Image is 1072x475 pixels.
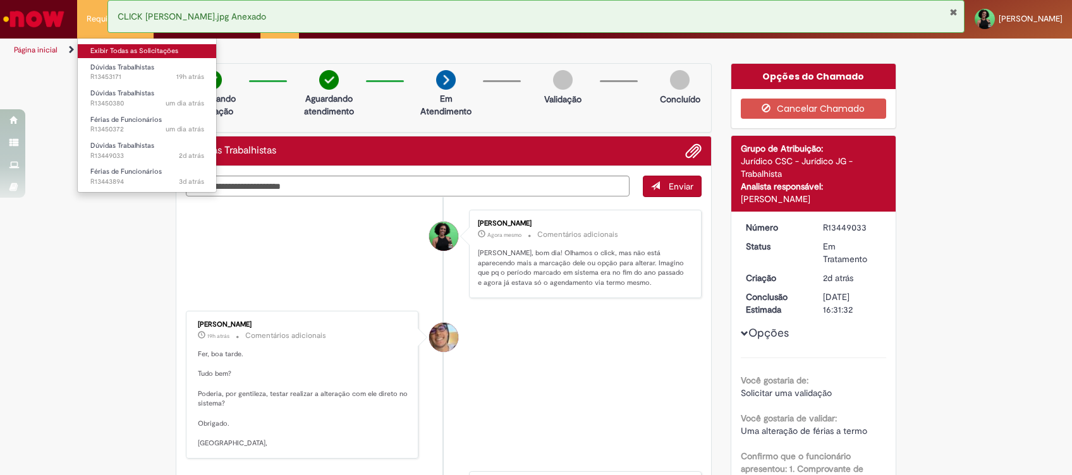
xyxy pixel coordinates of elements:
[179,177,204,186] time: 25/08/2025 10:49:18
[198,349,408,448] p: Fer, boa tarde. Tudo bem? Poderia, por gentileza, testar realizar a alteração com ele direto no s...
[478,220,688,227] div: [PERSON_NAME]
[537,229,618,240] small: Comentários adicionais
[1,6,66,32] img: ServiceNow
[669,181,693,192] span: Enviar
[544,93,582,105] p: Validação
[77,38,217,193] ul: Requisições
[90,99,204,109] span: R13450380
[9,39,705,62] ul: Trilhas de página
[670,70,690,90] img: img-circle-grey.png
[90,177,204,187] span: R13443894
[78,87,217,110] a: Aberto R13450380 : Dúvidas Trabalhistas
[741,155,887,180] div: Jurídico CSC - Jurídico JG - Trabalhista
[207,332,229,340] time: 27/08/2025 14:39:13
[823,291,882,316] div: [DATE] 16:31:32
[731,64,896,89] div: Opções do Chamado
[736,221,814,234] dt: Número
[90,115,162,124] span: Férias de Funcionários
[823,221,882,234] div: R13449033
[90,72,204,82] span: R13453171
[478,248,688,288] p: [PERSON_NAME], bom dia! Olhamos o click, mas não está aparecendo mais a marcação dele ou opção pa...
[487,231,521,239] span: Agora mesmo
[685,143,702,159] button: Adicionar anexos
[186,145,276,157] h2: Dúvidas Trabalhistas Histórico de tíquete
[198,321,408,328] div: [PERSON_NAME]
[319,70,339,90] img: check-circle-green.png
[736,240,814,253] dt: Status
[736,291,814,316] dt: Conclusão Estimada
[87,13,131,25] span: Requisições
[78,165,217,188] a: Aberto R13443894 : Férias de Funcionários
[553,70,573,90] img: img-circle-grey.png
[415,92,477,117] p: Em Atendimento
[643,176,702,197] button: Enviar
[429,222,458,251] div: Fernanda Gabriela De Oliveira Benedito
[166,124,204,134] span: um dia atrás
[14,45,58,55] a: Página inicial
[78,61,217,84] a: Aberto R13453171 : Dúvidas Trabalhistas
[741,412,837,424] b: Você gostaria de validar:
[429,323,458,352] div: Pedro Henrique De Oliveira Alves
[176,72,204,81] time: 27/08/2025 14:29:19
[999,13,1063,24] span: [PERSON_NAME]
[823,272,853,284] span: 2d atrás
[78,113,217,136] a: Aberto R13450372 : Férias de Funcionários
[118,11,266,22] span: CLICK [PERSON_NAME].jpg Anexado
[487,231,521,239] time: 28/08/2025 09:48:10
[741,375,808,386] b: Você gostaria de:
[90,124,204,135] span: R13450372
[179,177,204,186] span: 3d atrás
[736,272,814,284] dt: Criação
[179,151,204,160] time: 26/08/2025 14:22:33
[741,142,887,155] div: Grupo de Atribuição:
[78,44,217,58] a: Exibir Todas as Solicitações
[660,93,700,105] p: Concluído
[949,7,958,17] button: Fechar Notificação
[166,124,204,134] time: 26/08/2025 20:27:03
[90,63,154,72] span: Dúvidas Trabalhistas
[823,240,882,265] div: Em Tratamento
[78,139,217,162] a: Aberto R13449033 : Dúvidas Trabalhistas
[245,330,326,341] small: Comentários adicionais
[436,70,456,90] img: arrow-next.png
[741,99,887,119] button: Cancelar Chamado
[176,72,204,81] span: 19h atrás
[166,99,204,108] time: 26/08/2025 20:36:29
[741,387,832,399] span: Solicitar uma validação
[741,193,887,205] div: [PERSON_NAME]
[823,272,882,284] div: 26/08/2025 15:22:31
[741,425,867,436] span: Uma alteração de férias a termo
[90,88,154,98] span: Dúvidas Trabalhistas
[90,167,162,176] span: Férias de Funcionários
[298,92,360,117] p: Aguardando atendimento
[741,180,887,193] div: Analista responsável:
[823,272,853,284] time: 26/08/2025 14:22:31
[186,176,630,197] textarea: Digite sua mensagem aqui...
[90,151,204,161] span: R13449033
[179,151,204,160] span: 2d atrás
[166,99,204,108] span: um dia atrás
[90,141,154,150] span: Dúvidas Trabalhistas
[207,332,229,340] span: 19h atrás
